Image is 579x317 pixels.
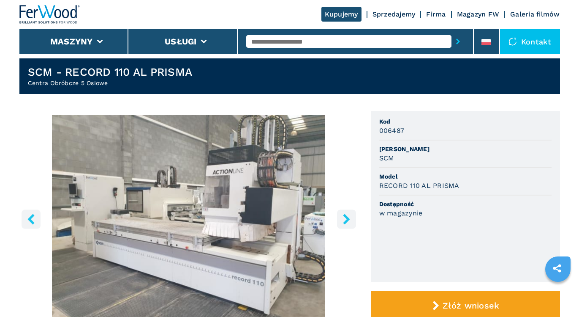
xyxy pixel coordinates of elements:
span: Kod [379,117,552,126]
iframe: Chat [543,279,573,311]
a: sharethis [546,258,568,279]
button: submit-button [451,32,465,51]
button: Maszyny [50,36,93,47]
h3: SCM [379,153,394,163]
a: Firma [426,10,446,18]
span: Dostępność [379,200,552,208]
h3: RECORD 110 AL PRISMA [379,181,459,190]
h3: w magazynie [379,208,423,218]
span: Model [379,172,552,181]
a: Kupujemy [321,7,362,22]
button: right-button [337,209,356,229]
img: Ferwood [19,5,80,24]
span: Złóż wniosek [443,300,499,311]
h1: SCM - RECORD 110 AL PRISMA [28,65,193,79]
button: left-button [22,209,41,229]
img: Kontakt [508,37,517,46]
button: Usługi [165,36,197,47]
span: [PERSON_NAME] [379,145,552,153]
h3: 006487 [379,126,405,135]
h2: Centra Obróbcze 5 Osiowe [28,79,193,87]
div: Kontakt [500,29,560,54]
a: Sprzedajemy [372,10,416,18]
a: Magazyn FW [457,10,500,18]
a: Galeria filmów [510,10,560,18]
